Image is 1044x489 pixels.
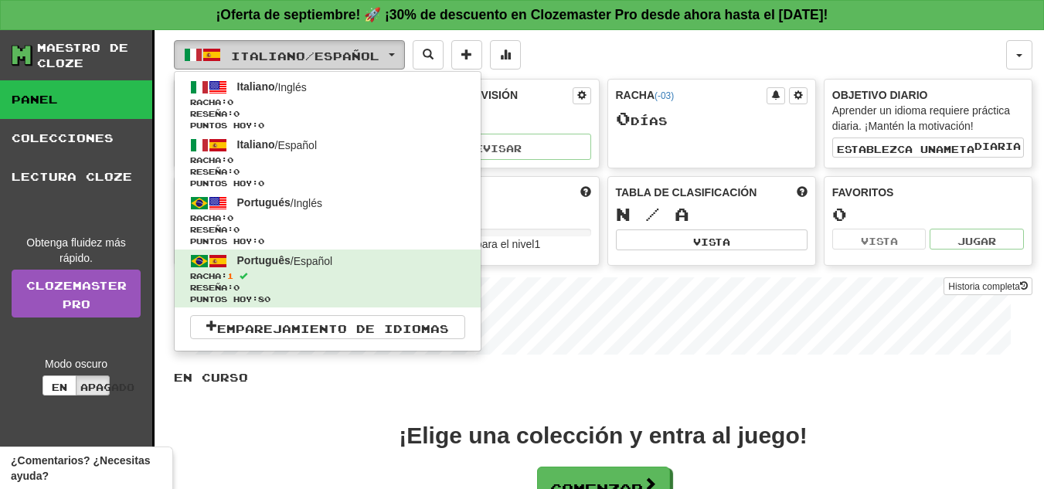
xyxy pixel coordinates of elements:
[190,167,233,176] font: Reseña:
[291,255,294,267] font: /
[258,121,264,130] font: 0
[616,203,689,225] font: N / A
[832,138,1024,158] button: Establezca unametadiaria
[190,178,258,188] font: Puntos hoy:
[217,321,449,334] font: Emparejamiento de idiomas
[233,167,240,176] font: 0
[231,49,305,62] font: Italiano
[399,423,807,448] font: ¡Elige una colección y entra al juego!
[616,89,655,101] font: Racha
[233,225,240,234] font: 0
[534,238,540,250] font: 1
[832,186,894,199] font: Favoritos
[616,186,757,199] font: Tabla de clasificación
[190,315,465,340] a: Emparejamiento de idiomas
[315,49,379,62] font: Español
[258,178,264,188] font: 0
[837,144,944,155] font: Establezca una
[832,104,1010,132] font: Aprender un idioma requiere práctica diaria. ¡Mantén la motivación!
[190,155,227,165] font: Racha:
[399,134,590,160] button: Revisar
[275,81,278,93] font: /
[832,229,927,249] button: Vista
[175,192,481,250] a: Portugués/InglésRacha:0 Reseña:0Puntos hoy:0
[233,283,240,292] font: 0
[832,89,928,101] font: Objetivo diario
[190,121,258,130] font: Puntos hoy:
[45,358,107,370] font: Modo oscuro
[451,40,482,70] button: Añadir oración a la colección
[468,143,522,154] font: Revisar
[216,7,828,22] font: ¡Oferta de septiembre! 🚀 ¡30% de descuento en Clozemaster Pro desde ahora hasta el [DATE]!
[11,453,162,484] span: Abrir el widget de comentarios
[175,250,481,307] a: Português/EspañolRacha:1 Reseña:0Puntos hoy:80
[580,185,591,200] span: Consigue más puntos para subir de nivel
[12,170,132,183] font: Lectura cloze
[174,40,405,70] button: Italiano/Español
[655,90,658,101] a: (
[175,134,481,192] a: Italiano/EspañolRacha:0 Reseña:0Puntos hoy:0
[861,236,898,246] font: Vista
[832,203,847,225] font: 0
[190,283,233,292] font: Reseña:
[291,197,294,209] font: /
[258,294,270,304] font: 80
[190,97,227,107] font: Racha:
[227,213,233,222] font: 0
[227,271,233,280] font: 1
[277,81,306,93] font: Inglés
[616,229,808,250] button: Vista
[275,139,278,151] font: /
[277,139,317,151] font: Español
[294,255,333,267] font: Español
[190,213,227,222] font: Racha:
[944,144,974,155] font: meta
[11,454,151,482] font: ¿Comentarios? ¿Necesitas ayuda?
[258,236,264,246] font: 0
[693,236,730,247] font: Vista
[43,375,77,396] button: En
[76,375,110,396] button: Apagado
[294,197,322,209] font: Inglés
[237,254,291,267] font: Português
[797,185,808,200] span: Esta semana en puntos, UTC
[974,141,1021,151] font: diaria
[658,90,671,101] a: -03
[413,40,444,70] button: Oraciones de búsqueda
[63,297,90,311] font: Pro
[175,76,481,134] a: Italiano/InglésRacha:0 Reseña:0Puntos hoy:0
[631,114,668,127] font: días
[174,371,248,384] font: En curso
[233,109,240,118] font: 0
[190,225,233,234] font: Reseña:
[12,270,141,318] a: ClozemasterPro
[12,93,58,106] font: Panel
[957,236,996,246] font: Jugar
[944,277,1032,295] button: Historia completa
[490,40,521,70] button: Más estadísticas
[305,49,315,62] font: /
[227,155,233,165] font: 0
[190,271,227,280] font: Racha:
[616,107,631,129] font: 0
[190,294,258,304] font: Puntos hoy:
[930,229,1024,249] button: Jugar
[237,80,275,93] font: Italiano
[671,90,674,101] a: )
[237,196,291,209] font: Portugués
[37,41,128,70] font: Maestro de cloze
[190,109,233,118] font: Reseña:
[52,382,67,392] font: En
[26,236,125,264] font: Obtenga fluidez más rápido.
[948,281,1020,292] font: Historia completa
[237,138,275,151] font: Italiano
[227,97,233,107] font: 0
[26,279,127,292] font: Clozemaster
[12,131,114,144] font: Colecciones
[80,382,134,392] font: Apagado
[190,236,258,246] font: Puntos hoy:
